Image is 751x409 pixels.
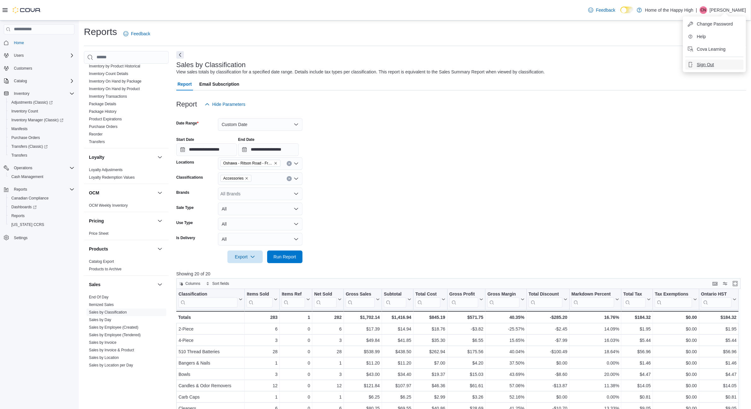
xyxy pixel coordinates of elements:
[89,281,101,288] h3: Sales
[655,291,692,297] div: Tax Exemptions
[11,164,74,172] span: Operations
[415,325,445,333] div: $18.76
[685,19,743,29] button: Change Password
[13,7,41,13] img: Cova
[655,314,697,321] div: $0.00
[623,291,646,297] div: Total Tax
[11,186,30,193] button: Reports
[9,143,74,150] span: Transfers (Classic)
[89,124,118,129] span: Purchase Orders
[346,325,380,333] div: $17.39
[9,173,46,181] a: Cash Management
[223,160,273,166] span: Oshawa - Ritson Road - Friendly Stranger
[89,203,128,208] a: OCM Weekly Inventory
[89,325,138,330] span: Sales by Employee (Created)
[449,291,483,307] button: Gross Profit
[314,314,342,321] div: 282
[620,13,621,14] span: Dark Mode
[178,314,243,321] div: Totals
[572,291,619,307] button: Markdown Percent
[620,7,634,13] input: Dark Mode
[247,291,278,307] button: Items Sold
[346,291,375,307] div: Gross Sales
[212,101,245,107] span: Hide Parameters
[179,325,243,333] div: 2-Piece
[156,217,164,225] button: Pricing
[11,109,38,114] span: Inventory Count
[89,64,140,69] span: Inventory by Product Historical
[9,194,51,202] a: Canadian Compliance
[711,280,719,287] button: Keyboard shortcuts
[89,168,123,172] a: Loyalty Adjustments
[487,325,524,333] div: -25.57%
[1,77,77,85] button: Catalog
[89,102,116,106] a: Package Details
[6,194,77,203] button: Canadian Compliance
[11,64,74,72] span: Customers
[384,314,411,321] div: $1,416.94
[11,39,74,47] span: Home
[415,337,445,344] div: $35.30
[177,280,203,287] button: Columns
[11,153,27,158] span: Transfers
[176,121,199,126] label: Date Range
[176,175,203,180] label: Classifications
[11,204,37,210] span: Dashboards
[89,318,111,322] a: Sales by Day
[247,291,273,297] div: Items Sold
[179,291,243,307] button: Classification
[176,235,195,240] label: Is Delivery
[314,325,342,333] div: 6
[314,337,342,344] div: 3
[176,143,237,156] input: Press the down key to open a popover containing a calendar.
[203,280,232,287] button: Sort fields
[11,164,35,172] button: Operations
[178,78,192,90] span: Report
[84,230,169,240] div: Pricing
[572,325,619,333] div: 14.09%
[294,161,299,166] button: Open list of options
[176,61,246,69] h3: Sales by Classification
[415,291,440,297] div: Total Cost
[220,175,252,182] span: Accessories
[89,295,109,299] a: End Of Day
[528,314,567,321] div: -$285.20
[11,100,53,105] span: Adjustments (Classic)
[156,153,164,161] button: Loyalty
[9,134,43,141] a: Purchase Orders
[6,172,77,181] button: Cash Management
[9,116,66,124] a: Inventory Manager (Classic)
[9,194,74,202] span: Canadian Compliance
[346,291,380,307] button: Gross Sales
[4,36,74,259] nav: Complex example
[89,340,116,345] a: Sales by Invoice
[14,91,29,96] span: Inventory
[89,363,133,367] a: Sales by Location per Day
[697,21,733,27] span: Change Password
[701,291,731,307] div: Ontario HST
[89,94,127,99] a: Inventory Transactions
[11,174,43,179] span: Cash Management
[245,176,249,180] button: Remove Accessories from selection in this group
[645,6,693,14] p: Home of the Happy High
[415,291,445,307] button: Total Cost
[9,107,74,115] span: Inventory Count
[11,222,44,227] span: [US_STATE] CCRS
[89,87,140,91] a: Inventory On Hand by Product
[89,190,99,196] h3: OCM
[89,302,114,307] span: Itemized Sales
[9,152,30,159] a: Transfers
[685,44,743,54] button: Cova Learning
[89,139,105,144] span: Transfers
[449,325,483,333] div: -$3.82
[11,90,74,97] span: Inventory
[710,6,746,14] p: [PERSON_NAME]
[89,267,121,271] a: Products to Archive
[1,164,77,172] button: Operations
[685,32,743,42] button: Help
[89,154,155,160] button: Loyalty
[11,90,32,97] button: Inventory
[89,332,141,337] span: Sales by Employee (Tendered)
